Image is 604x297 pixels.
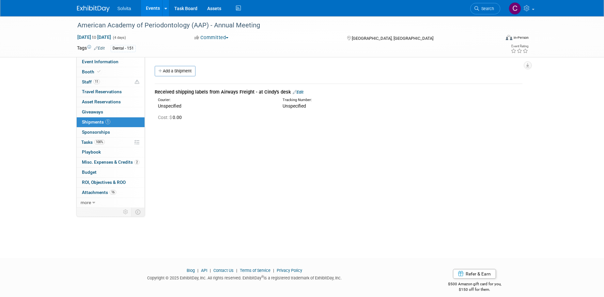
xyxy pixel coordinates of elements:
a: API [201,268,207,273]
div: Received shipping labels from Airways Freight - at Cindy's desk [155,89,522,96]
span: [GEOGRAPHIC_DATA], [GEOGRAPHIC_DATA] [352,36,433,41]
a: Playbook [77,147,145,157]
span: Shipments [82,119,110,125]
a: more [77,198,145,208]
span: Asset Reservations [82,99,121,104]
a: Terms of Service [240,268,271,273]
span: Unspecified [283,103,306,109]
a: Refer & Earn [453,269,496,279]
a: Staff11 [77,77,145,87]
span: Event Information [82,59,118,64]
span: Giveaways [82,109,103,114]
a: Misc. Expenses & Credits2 [77,157,145,167]
span: | [235,268,239,273]
span: Sponsorships [82,129,110,135]
a: Blog [187,268,195,273]
span: ROI, Objectives & ROO [82,180,126,185]
span: 1 [105,119,110,124]
span: [DATE] [DATE] [77,34,111,40]
a: Add a Shipment [155,66,195,76]
a: Edit [94,46,105,51]
span: Booth [82,69,102,74]
a: Shipments1 [77,117,145,127]
a: Contact Us [213,268,234,273]
span: more [81,200,91,205]
span: | [271,268,276,273]
div: Dental - 151 [111,45,136,52]
sup: ® [261,275,264,278]
div: Courier: [158,97,273,103]
img: ExhibitDay [77,6,110,12]
span: Attachments [82,190,116,195]
span: | [208,268,212,273]
span: (4 days) [112,36,126,40]
a: Attachments16 [77,188,145,198]
span: 2 [134,160,139,165]
div: Copyright © 2025 ExhibitDay, Inc. All rights reserved. ExhibitDay is a registered trademark of Ex... [77,274,412,281]
div: In-Person [513,35,529,40]
span: to [91,35,97,40]
span: Tasks [81,140,105,145]
a: Edit [293,90,303,95]
span: 16 [110,190,116,195]
span: Budget [82,170,97,175]
span: Solvita [117,6,131,11]
img: Cindy Miller [509,2,521,15]
a: Booth [77,67,145,77]
span: Playbook [82,149,101,155]
span: | [196,268,200,273]
div: $500 Amazon gift card for you, [422,277,527,292]
a: Privacy Policy [277,268,302,273]
div: Event Rating [511,45,528,48]
td: Personalize Event Tab Strip [120,208,132,216]
span: Travel Reservations [82,89,122,94]
td: Tags [77,45,105,52]
span: Potential Scheduling Conflict -- at least one attendee is tagged in another overlapping event. [135,79,139,85]
span: 11 [93,79,100,84]
a: ROI, Objectives & ROO [77,178,145,187]
div: Event Format [462,34,529,44]
img: Format-Inperson.png [506,35,512,40]
span: Cost: $ [158,115,173,120]
div: American Academy of Periodontology (AAP) - Annual Meeting [75,20,490,31]
span: Misc. Expenses & Credits [82,159,139,165]
button: Committed [192,34,231,41]
a: Sponsorships [77,127,145,137]
div: Unspecified [158,103,273,109]
span: 100% [94,140,105,144]
a: Giveaways [77,107,145,117]
div: $150 off for them. [422,287,527,292]
i: Booth reservation complete [97,70,101,73]
span: Staff [82,79,100,84]
a: Asset Reservations [77,97,145,107]
span: 0.00 [158,115,184,120]
td: Toggle Event Tabs [131,208,145,216]
a: Search [470,3,500,14]
a: Budget [77,168,145,177]
a: Tasks100% [77,138,145,147]
span: Search [479,6,494,11]
a: Event Information [77,57,145,67]
div: Tracking Number: [283,97,429,103]
a: Travel Reservations [77,87,145,97]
